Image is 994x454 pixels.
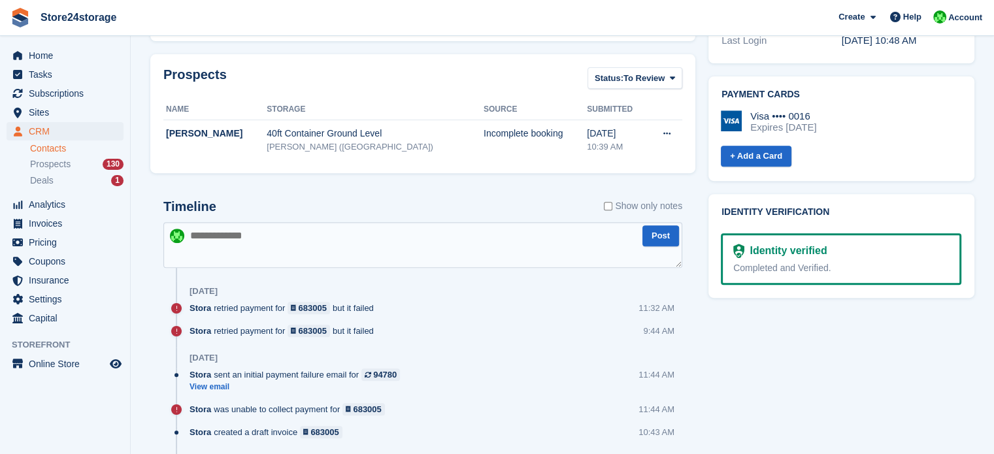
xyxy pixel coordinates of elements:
[29,309,107,327] span: Capital
[7,122,124,140] a: menu
[7,84,124,103] a: menu
[587,99,646,120] th: Submitted
[267,127,484,140] div: 40ft Container Ground Level
[163,67,227,91] h2: Prospects
[29,233,107,251] span: Pricing
[587,127,646,140] div: [DATE]
[170,229,184,243] img: Tracy Harper
[342,403,385,415] a: 683005
[29,195,107,214] span: Analytics
[29,65,107,84] span: Tasks
[642,225,679,247] button: Post
[29,271,107,289] span: Insurance
[7,355,124,373] a: menu
[7,65,124,84] a: menu
[638,403,674,415] div: 11:44 AM
[721,207,961,218] h2: Identity verification
[7,233,124,251] a: menu
[29,84,107,103] span: Subscriptions
[190,368,406,381] div: sent an initial payment failure email for
[733,261,949,275] div: Completed and Verified.
[30,174,124,187] a: Deals 1
[948,11,982,24] span: Account
[361,368,400,381] a: 94780
[484,99,587,120] th: Source
[190,325,211,337] span: Stora
[190,325,380,337] div: retried payment for but it failed
[7,290,124,308] a: menu
[623,72,665,85] span: To Review
[30,174,54,187] span: Deals
[588,67,682,89] button: Status: To Review
[721,146,791,167] a: + Add a Card
[103,159,124,170] div: 130
[190,368,211,381] span: Stora
[604,199,612,213] input: Show only notes
[7,214,124,233] a: menu
[373,368,397,381] div: 94780
[838,10,865,24] span: Create
[10,8,30,27] img: stora-icon-8386f47178a22dfd0bd8f6a31ec36ba5ce8667c1dd55bd0f319d3a0aa187defe.svg
[111,175,124,186] div: 1
[29,355,107,373] span: Online Store
[29,214,107,233] span: Invoices
[310,426,339,438] div: 683005
[163,99,267,120] th: Name
[267,140,484,154] div: [PERSON_NAME] ([GEOGRAPHIC_DATA])
[190,353,218,363] div: [DATE]
[288,302,330,314] a: 683005
[190,381,406,393] a: View email
[29,46,107,65] span: Home
[190,403,211,415] span: Stora
[638,368,674,381] div: 11:44 AM
[267,99,484,120] th: Storage
[190,302,380,314] div: retried payment for but it failed
[587,140,646,154] div: 10:39 AM
[353,403,381,415] div: 683005
[30,142,124,155] a: Contacts
[721,89,961,100] h2: Payment cards
[733,244,744,258] img: Identity Verification Ready
[299,302,327,314] div: 683005
[30,157,124,171] a: Prospects 130
[750,122,816,133] div: Expires [DATE]
[638,302,674,314] div: 11:32 AM
[721,110,742,131] img: Visa Logo
[29,252,107,270] span: Coupons
[12,338,130,351] span: Storefront
[108,356,124,372] a: Preview store
[166,127,267,140] div: [PERSON_NAME]
[484,127,587,140] div: Incomplete booking
[7,271,124,289] a: menu
[933,10,946,24] img: Tracy Harper
[7,252,124,270] a: menu
[638,426,674,438] div: 10:43 AM
[288,325,330,337] a: 683005
[190,403,391,415] div: was unable to collect payment for
[595,72,623,85] span: Status:
[643,325,674,337] div: 9:44 AM
[299,325,327,337] div: 683005
[7,46,124,65] a: menu
[7,195,124,214] a: menu
[190,426,211,438] span: Stora
[842,35,917,46] time: 2025-07-10 09:48:17 UTC
[604,199,682,213] label: Show only notes
[190,302,211,314] span: Stora
[30,158,71,170] span: Prospects
[29,103,107,122] span: Sites
[190,286,218,297] div: [DATE]
[35,7,122,28] a: Store24storage
[190,426,349,438] div: created a draft invoice
[29,290,107,308] span: Settings
[163,199,216,214] h2: Timeline
[7,103,124,122] a: menu
[903,10,921,24] span: Help
[744,243,827,259] div: Identity verified
[300,426,342,438] a: 683005
[721,33,842,48] div: Last Login
[7,309,124,327] a: menu
[29,122,107,140] span: CRM
[750,110,816,122] div: Visa •••• 0016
